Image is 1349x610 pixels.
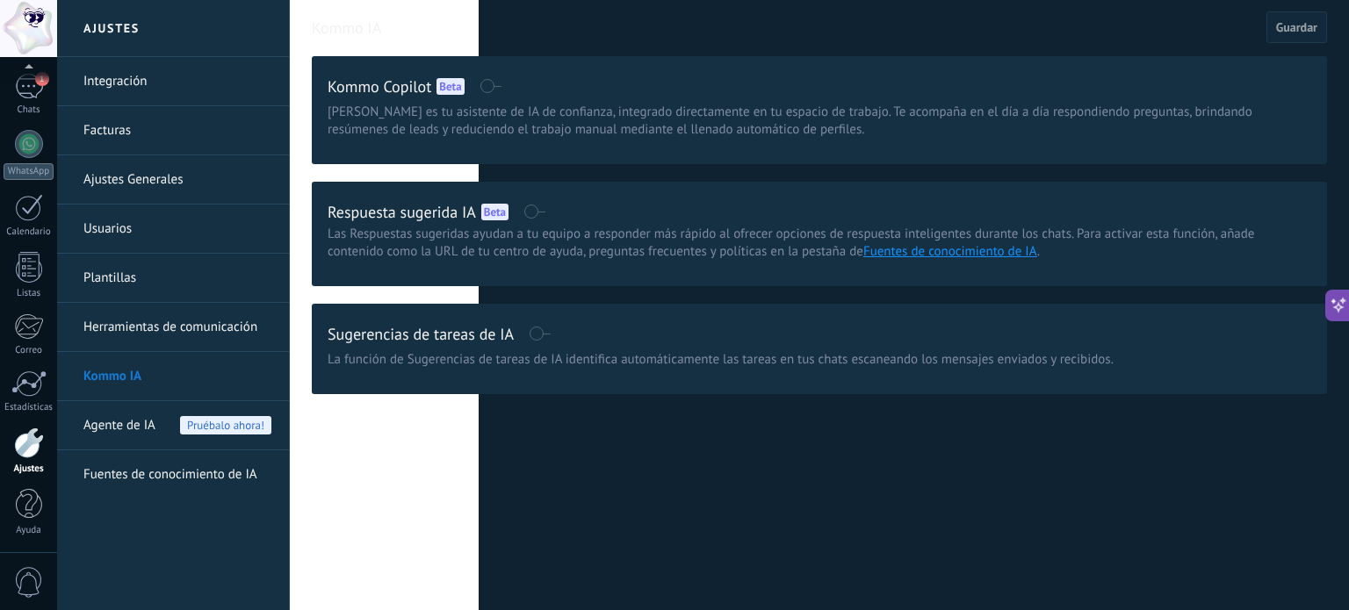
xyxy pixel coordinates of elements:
li: Fuentes de conocimiento de IA [57,450,289,499]
a: Kommo IA [83,352,271,401]
div: Estadísticas [4,402,54,413]
span: Pruébalo ahora! [180,416,271,434]
div: Beta [436,78,464,95]
a: Integración [83,57,271,106]
li: Kommo IA [57,352,289,401]
li: Plantillas [57,254,289,303]
div: WhatsApp [4,163,54,180]
span: La función de Sugerencias de tareas de IA identifica automáticamente las tareas en tus chats esca... [328,351,1114,369]
a: Ajustes Generales [83,155,271,205]
button: Guardar [1266,11,1327,43]
div: Correo [4,345,54,356]
div: Listas [4,288,54,299]
li: Agente de IA [57,401,289,450]
span: [PERSON_NAME] es tu asistente de IA de confianza, integrado directamente en tu espacio de trabajo... [328,104,1311,139]
span: Las Respuestas sugeridas ayudan a tu equipo a responder más rápido al ofrecer opciones de respues... [328,226,1254,260]
div: Ayuda [4,525,54,536]
a: Facturas [83,106,271,155]
a: Plantillas [83,254,271,303]
a: Fuentes de conocimiento de IA [863,243,1037,260]
li: Ajustes Generales [57,155,289,205]
div: Ajustes [4,463,54,475]
div: Beta [481,204,509,220]
h2: Kommo IA [312,11,1266,46]
a: Fuentes de conocimiento de IA [83,450,271,499]
span: Agente de IA [83,401,155,450]
li: Usuarios [57,205,289,254]
div: Chats [4,104,54,116]
a: Herramientas de comunicación [83,303,271,352]
a: Agente de IAPruébalo ahora! [83,401,271,450]
div: Calendario [4,226,54,238]
li: Integración [57,57,289,106]
h2: Respuesta sugerida IA [328,201,476,223]
h2: Kommo Copilot [328,75,431,97]
li: Herramientas de comunicación [57,303,289,352]
h2: Sugerencias de tareas de IA [328,323,514,345]
li: Facturas [57,106,289,155]
a: Usuarios [83,205,271,254]
span: Guardar [1276,21,1317,33]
